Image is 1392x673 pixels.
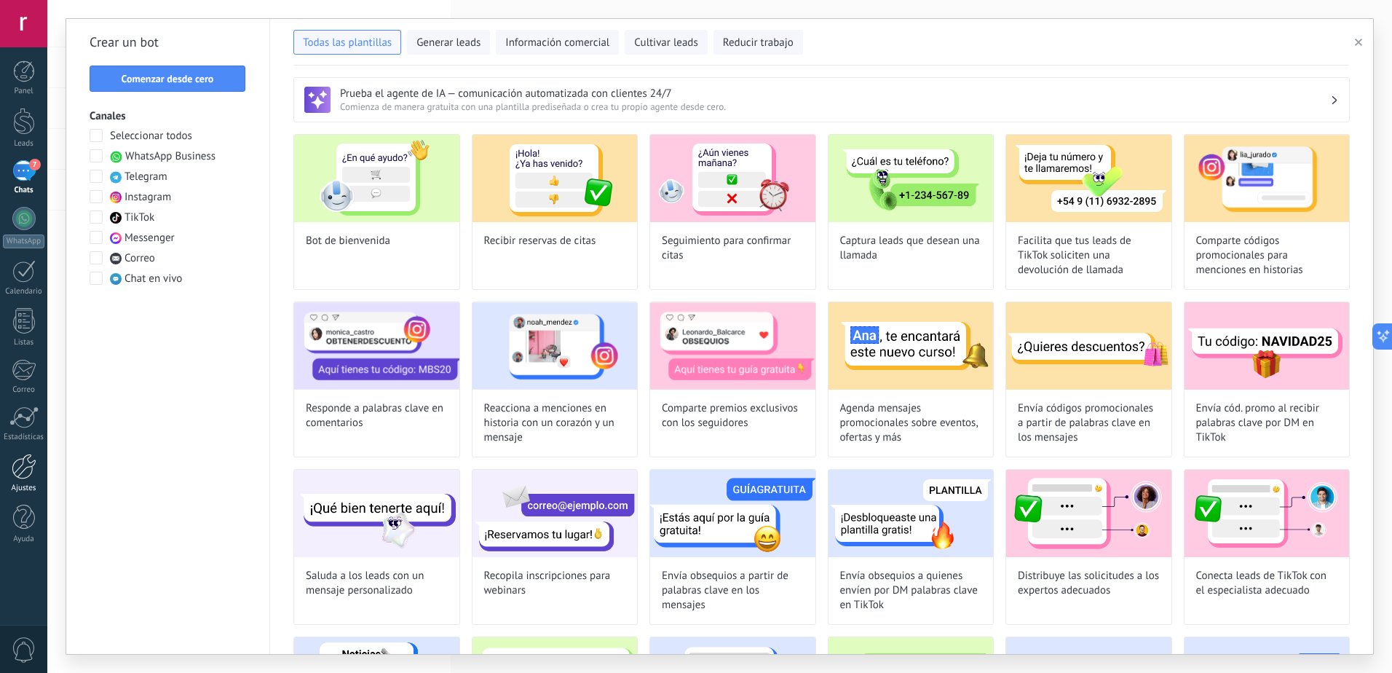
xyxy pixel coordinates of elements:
[1196,234,1338,278] span: Comparte códigos promocionales para menciones en historias
[1185,135,1350,222] img: Comparte códigos promocionales para menciones en historias
[625,30,707,55] button: Cultivar leads
[650,302,815,390] img: Comparte premios exclusivos con los seguidores
[650,470,815,557] img: Envía obsequios a partir de palabras clave en los mensajes
[1185,302,1350,390] img: Envía cód. promo al recibir palabras clave por DM en TikTok
[294,470,459,557] img: Saluda a los leads con un mensaje personalizado
[1196,401,1338,445] span: Envía cód. promo al recibir palabras clave por DM en TikTok
[3,484,45,493] div: Ajustes
[840,401,982,445] span: Agenda mensajes promocionales sobre eventos, ofertas y más
[124,170,167,184] span: Telegram
[303,36,392,50] span: Todas las plantillas
[340,87,1330,101] h3: Prueba el agente de IA — comunicación automatizada con clientes 24/7
[484,401,626,445] span: Reacciona a menciones en historia con un corazón y un mensaje
[484,234,596,248] span: Recibir reservas de citas
[124,231,175,245] span: Messenger
[723,36,794,50] span: Reducir trabajo
[122,74,214,84] span: Comenzar desde cero
[634,36,697,50] span: Cultivar leads
[472,135,638,222] img: Recibir reservas de citas
[3,186,45,195] div: Chats
[3,235,44,248] div: WhatsApp
[3,87,45,96] div: Panel
[124,190,171,205] span: Instagram
[90,66,245,92] button: Comenzar desde cero
[829,470,994,557] img: Envía obsequios a quienes envíen por DM palabras clave en TikTok
[294,135,459,222] img: Bot de bienvenida
[1018,234,1160,278] span: Facilita que tus leads de TikTok soliciten una devolución de llamada
[293,30,401,55] button: Todas las plantillas
[505,36,609,50] span: Información comercial
[1185,470,1350,557] img: Conecta leads de TikTok con el especialista adecuado
[840,234,982,263] span: Captura leads que desean una llamada
[110,129,192,143] span: Seleccionar todos
[662,234,804,263] span: Seguimiento para confirmar citas
[1018,569,1160,598] span: Distribuye las solicitudes a los expertos adecuados
[3,287,45,296] div: Calendario
[484,569,626,598] span: Recopila inscripciones para webinars
[3,338,45,347] div: Listas
[662,569,804,613] span: Envía obsequios a partir de palabras clave en los mensajes
[125,149,215,164] span: WhatsApp Business
[3,535,45,544] div: Ayuda
[124,210,154,225] span: TikTok
[496,30,619,55] button: Información comercial
[306,569,448,598] span: Saluda a los leads con un mensaje personalizado
[829,302,994,390] img: Agenda mensajes promocionales sobre eventos, ofertas y más
[90,31,246,54] h2: Crear un bot
[1006,302,1171,390] img: Envía códigos promocionales a partir de palabras clave en los mensajes
[472,470,638,557] img: Recopila inscripciones para webinars
[1196,569,1338,598] span: Conecta leads de TikTok con el especialista adecuado
[90,109,246,123] h3: Canales
[1006,135,1171,222] img: Facilita que tus leads de TikTok soliciten una devolución de llamada
[3,139,45,149] div: Leads
[124,251,155,266] span: Correo
[1006,470,1171,557] img: Distribuye las solicitudes a los expertos adecuados
[840,569,982,613] span: Envía obsequios a quienes envíen por DM palabras clave en TikTok
[829,135,994,222] img: Captura leads que desean una llamada
[29,159,41,170] span: 7
[416,36,481,50] span: Generar leads
[650,135,815,222] img: Seguimiento para confirmar citas
[306,234,390,248] span: Bot de bienvenida
[294,302,459,390] img: Responde a palabras clave en comentarios
[713,30,803,55] button: Reducir trabajo
[340,101,1330,113] span: Comienza de manera gratuita con una plantilla prediseñada o crea tu propio agente desde cero.
[3,385,45,395] div: Correo
[1018,401,1160,445] span: Envía códigos promocionales a partir de palabras clave en los mensajes
[306,401,448,430] span: Responde a palabras clave en comentarios
[662,401,804,430] span: Comparte premios exclusivos con los seguidores
[3,433,45,442] div: Estadísticas
[472,302,638,390] img: Reacciona a menciones en historia con un corazón y un mensaje
[407,30,490,55] button: Generar leads
[124,272,182,286] span: Chat en vivo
